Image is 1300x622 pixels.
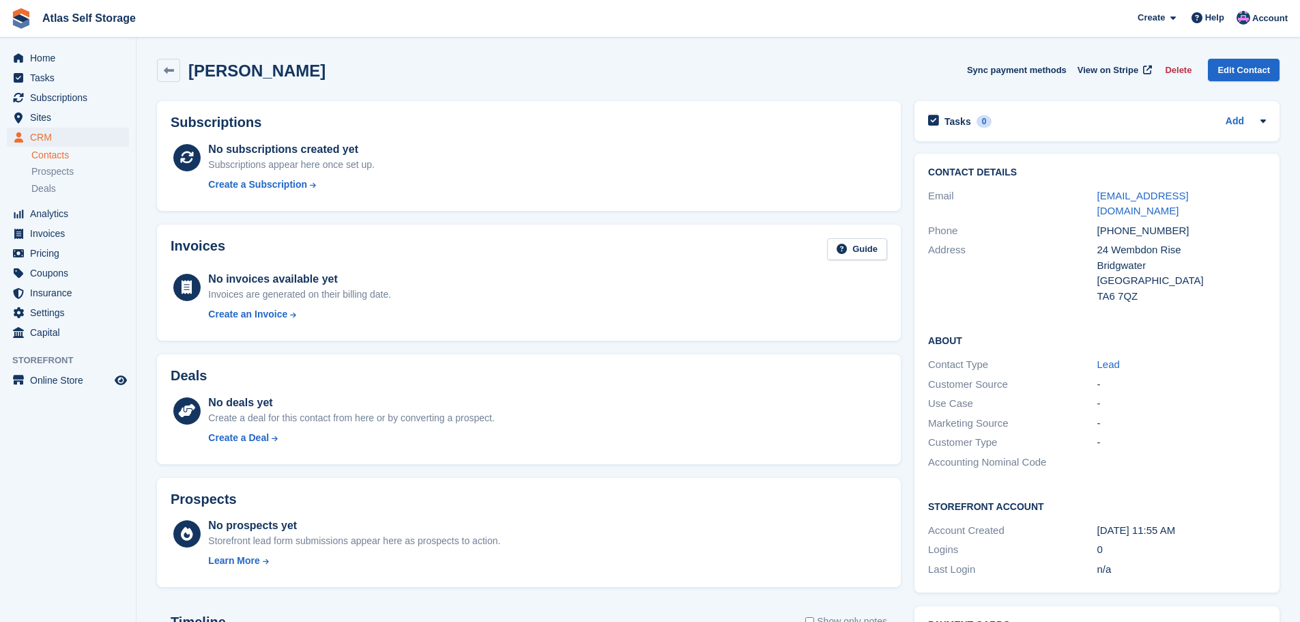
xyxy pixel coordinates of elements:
[7,283,129,302] a: menu
[1237,11,1250,25] img: Ryan Carroll
[12,354,136,367] span: Storefront
[1138,11,1165,25] span: Create
[1078,63,1138,77] span: View on Stripe
[208,271,391,287] div: No invoices available yet
[1097,542,1266,558] div: 0
[30,204,112,223] span: Analytics
[1097,396,1266,412] div: -
[1097,562,1266,578] div: n/a
[30,323,112,342] span: Capital
[7,264,129,283] a: menu
[7,204,129,223] a: menu
[1097,258,1266,274] div: Bridgwater
[928,333,1266,347] h2: About
[11,8,31,29] img: stora-icon-8386f47178a22dfd0bd8f6a31ec36ba5ce8667c1dd55bd0f319d3a0aa187defe.svg
[944,115,971,128] h2: Tasks
[30,371,112,390] span: Online Store
[171,238,225,261] h2: Invoices
[188,61,326,80] h2: [PERSON_NAME]
[7,88,129,107] a: menu
[928,357,1097,373] div: Contact Type
[977,115,992,128] div: 0
[7,244,129,263] a: menu
[928,223,1097,239] div: Phone
[31,149,129,162] a: Contacts
[928,416,1097,432] div: Marketing Source
[208,431,494,445] a: Create a Deal
[928,167,1266,178] h2: Contact Details
[928,542,1097,558] div: Logins
[7,128,129,147] a: menu
[7,48,129,68] a: menu
[7,303,129,322] a: menu
[7,371,129,390] a: menu
[827,238,887,261] a: Guide
[208,178,307,192] div: Create a Subscription
[30,264,112,283] span: Coupons
[208,431,269,445] div: Create a Deal
[30,283,112,302] span: Insurance
[1208,59,1280,81] a: Edit Contact
[208,178,375,192] a: Create a Subscription
[7,323,129,342] a: menu
[208,141,375,158] div: No subscriptions created yet
[1097,523,1266,539] div: [DATE] 11:55 AM
[1226,114,1244,130] a: Add
[37,7,141,29] a: Atlas Self Storage
[30,108,112,127] span: Sites
[208,307,391,322] a: Create an Invoice
[208,395,494,411] div: No deals yet
[31,165,74,178] span: Prospects
[1097,289,1266,305] div: TA6 7QZ
[928,396,1097,412] div: Use Case
[1097,358,1120,370] a: Lead
[1205,11,1224,25] span: Help
[928,562,1097,578] div: Last Login
[1097,242,1266,258] div: 24 Wembdon Rise
[7,108,129,127] a: menu
[1097,377,1266,393] div: -
[928,242,1097,304] div: Address
[31,182,129,196] a: Deals
[208,554,259,568] div: Learn More
[30,224,112,243] span: Invoices
[967,59,1067,81] button: Sync payment methods
[1159,59,1197,81] button: Delete
[30,68,112,87] span: Tasks
[1252,12,1288,25] span: Account
[1097,435,1266,451] div: -
[208,411,494,425] div: Create a deal for this contact from here or by converting a prospect.
[208,518,500,534] div: No prospects yet
[1097,273,1266,289] div: [GEOGRAPHIC_DATA]
[928,523,1097,539] div: Account Created
[1072,59,1155,81] a: View on Stripe
[30,48,112,68] span: Home
[208,534,500,548] div: Storefront lead form submissions appear here as prospects to action.
[208,307,287,322] div: Create an Invoice
[208,158,375,172] div: Subscriptions appear here once set up.
[31,165,129,179] a: Prospects
[7,224,129,243] a: menu
[7,68,129,87] a: menu
[30,244,112,263] span: Pricing
[171,368,207,384] h2: Deals
[30,88,112,107] span: Subscriptions
[30,303,112,322] span: Settings
[208,287,391,302] div: Invoices are generated on their billing date.
[1097,416,1266,432] div: -
[928,435,1097,451] div: Customer Type
[31,182,56,195] span: Deals
[928,455,1097,470] div: Accounting Nominal Code
[1097,223,1266,239] div: [PHONE_NUMBER]
[928,188,1097,219] div: Email
[171,492,237,507] h2: Prospects
[171,115,887,130] h2: Subscriptions
[1097,190,1189,217] a: [EMAIL_ADDRESS][DOMAIN_NAME]
[208,554,500,568] a: Learn More
[113,372,129,388] a: Preview store
[928,377,1097,393] div: Customer Source
[928,499,1266,513] h2: Storefront Account
[30,128,112,147] span: CRM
